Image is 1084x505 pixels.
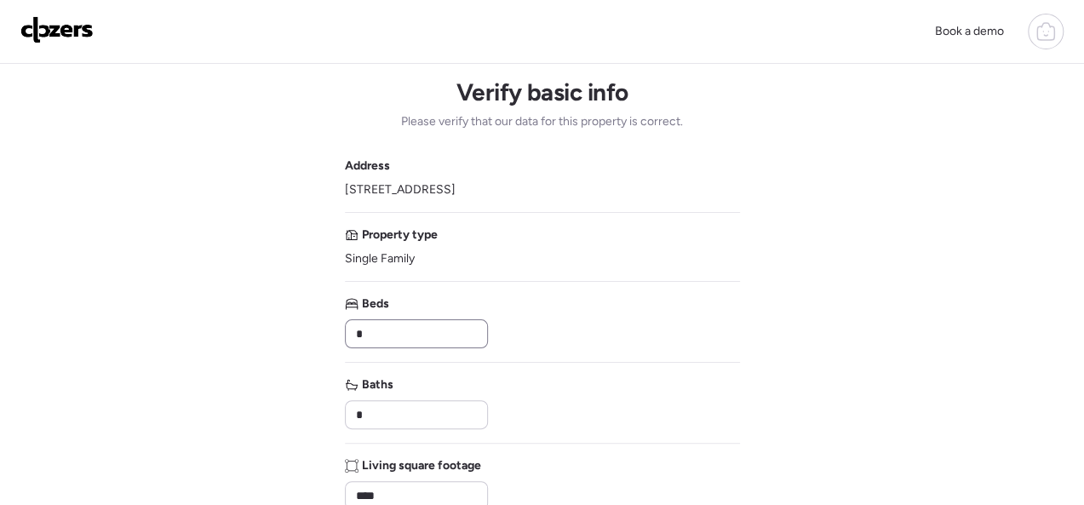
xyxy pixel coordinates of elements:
span: Beds [362,296,389,313]
span: Property type [362,227,438,244]
span: Single Family [345,250,415,267]
h1: Verify basic info [456,77,628,106]
span: Please verify that our data for this property is correct. [401,113,683,130]
span: [STREET_ADDRESS] [345,181,456,198]
span: Living square footage [362,457,481,474]
span: Book a demo [935,24,1004,38]
img: Logo [20,16,94,43]
span: Baths [362,376,393,393]
span: Address [345,158,390,175]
